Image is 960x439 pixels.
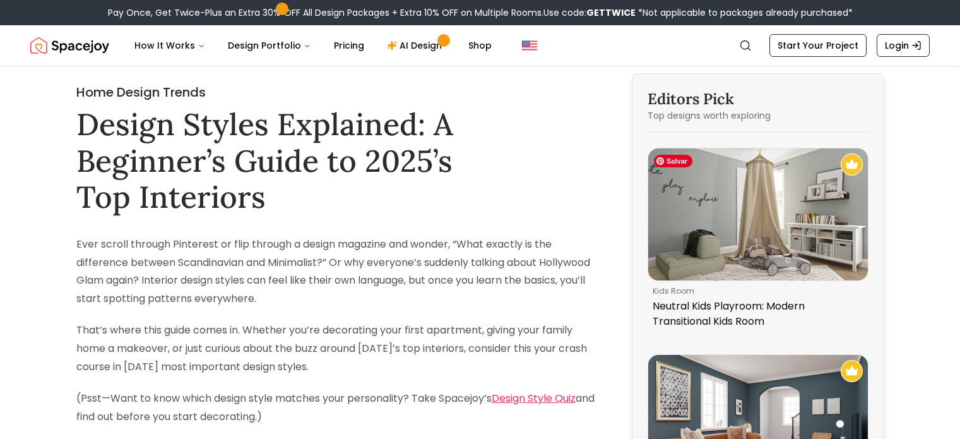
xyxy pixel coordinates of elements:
nav: Main [124,33,502,58]
img: Recommended Spacejoy Design - Modern Urban Living Room with a Scandinavian Look [841,360,863,382]
span: *Not applicable to packages already purchased* [636,6,853,19]
p: kids room [653,286,858,296]
b: GETTWICE [586,6,636,19]
p: (Psst—Want to know which design style matches your personality? Take Spacejoy’s and find out befo... [76,390,599,426]
img: Recommended Spacejoy Design - Neutral Kids Playroom: Modern Transitional Kids Room [841,153,863,176]
nav: Global [30,25,930,66]
a: AI Design [377,33,456,58]
p: Ever scroll through Pinterest or flip through a design magazine and wonder, “What exactly is the ... [76,236,599,308]
span: Use code: [543,6,636,19]
a: Start Your Project [769,34,867,57]
a: Neutral Kids Playroom: Modern Transitional Kids RoomRecommended Spacejoy Design - Neutral Kids Pl... [648,148,868,334]
h1: Design Styles Explained: A Beginner’s Guide to 2025’s Top Interiors [76,106,599,215]
p: Neutral Kids Playroom: Modern Transitional Kids Room [653,299,858,329]
h2: Home Design Trends [76,83,599,101]
img: Neutral Kids Playroom: Modern Transitional Kids Room [648,148,868,280]
p: That’s where this guide comes in. Whether you’re decorating your first apartment, giving your fam... [76,322,599,376]
a: Pricing [324,33,374,58]
button: How It Works [124,33,215,58]
a: Spacejoy [30,33,109,58]
img: Spacejoy Logo [30,33,109,58]
a: Shop [458,33,502,58]
p: Top designs worth exploring [648,109,868,122]
img: United States [522,38,537,53]
span: Salvar [654,155,692,167]
a: Design Style Quiz [492,391,576,406]
div: Pay Once, Get Twice-Plus an Extra 30% OFF All Design Packages + Extra 10% OFF on Multiple Rooms. [108,6,853,19]
a: Login [877,34,930,57]
button: Design Portfolio [218,33,321,58]
h3: Editors Pick [648,89,868,109]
